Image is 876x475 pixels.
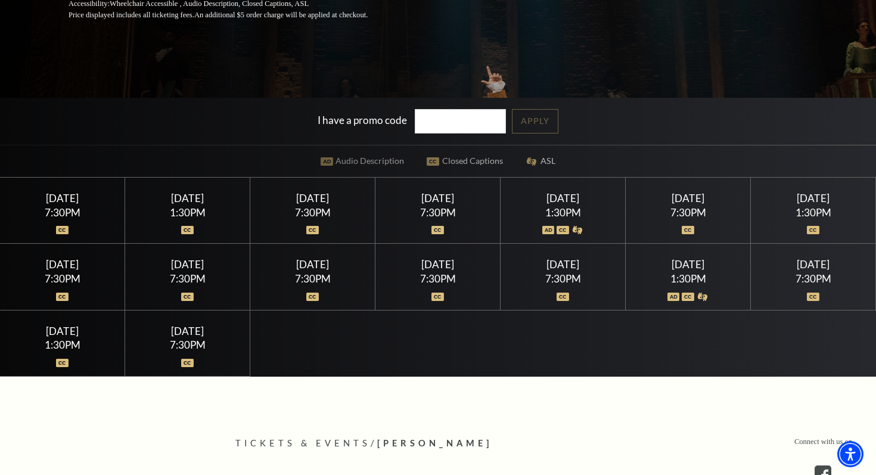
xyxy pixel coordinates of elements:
div: 7:30PM [390,207,486,218]
div: 1:30PM [14,340,111,350]
div: [DATE] [14,258,111,271]
div: 7:30PM [265,207,361,218]
div: 7:30PM [515,274,611,284]
div: [DATE] [14,325,111,337]
p: Price displayed includes all ticketing fees. [69,10,396,21]
div: Accessibility Menu [837,441,863,467]
p: / [235,436,641,451]
label: I have a promo code [318,114,407,126]
div: [DATE] [765,258,862,271]
div: 1:30PM [515,207,611,218]
div: [DATE] [139,258,236,271]
div: [DATE] [640,258,737,271]
div: 7:30PM [265,274,361,284]
span: [PERSON_NAME] [377,438,492,448]
div: [DATE] [139,325,236,337]
div: 7:30PM [765,274,862,284]
div: 7:30PM [390,274,486,284]
p: Connect with us on [794,436,852,448]
div: 7:30PM [14,274,111,284]
div: [DATE] [265,192,361,204]
span: Tickets & Events [235,438,371,448]
div: 1:30PM [139,207,236,218]
div: 7:30PM [139,274,236,284]
div: [DATE] [390,192,486,204]
div: [DATE] [265,258,361,271]
div: [DATE] [640,192,737,204]
div: 7:30PM [640,207,737,218]
div: 1:30PM [640,274,737,284]
div: 7:30PM [139,340,236,350]
div: [DATE] [515,192,611,204]
div: [DATE] [765,192,862,204]
div: 1:30PM [765,207,862,218]
div: [DATE] [515,258,611,271]
div: [DATE] [14,192,111,204]
div: [DATE] [390,258,486,271]
div: [DATE] [139,192,236,204]
span: An additional $5 order charge will be applied at checkout. [194,11,368,19]
div: 7:30PM [14,207,111,218]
